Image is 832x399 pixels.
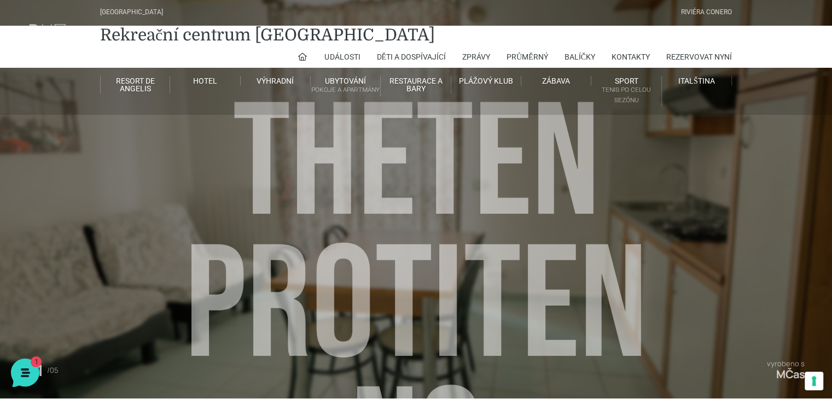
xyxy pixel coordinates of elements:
[324,46,360,68] a: Události
[155,104,201,114] font: Zobrazit vše
[148,123,201,131] font: před 31 minutami
[18,198,72,208] font: Najdi odpověď
[155,105,201,114] a: Zobrazit vše
[98,314,121,322] font: Zprávy
[311,86,380,93] font: Pokoje a apartmány
[13,118,206,151] a: [PERSON_NAME]Dobrý den! Vítejte v resortu [GEOGRAPHIC_DATA]! Jak vám mohu pomoci?před 31 minutami1
[666,52,732,61] font: Rezervovat nyní
[612,46,650,68] a: Kontakty
[100,76,170,93] a: Resort De Angelis
[166,314,188,322] font: Pomoc
[521,76,591,86] a: Zábava
[76,298,143,324] button: 1Zprávy
[86,161,147,171] font: Začít konverzaci
[18,155,201,177] button: Začít konverzaci
[9,8,169,62] font: Ahoj od [GEOGRAPHIC_DATA] 👋
[666,46,732,68] a: Rezervovat nyní
[462,46,490,68] a: Zprávy
[507,52,548,61] font: Průměrný
[459,77,514,85] font: Plážový klub
[100,24,435,46] a: Rekreační centrum [GEOGRAPHIC_DATA]
[805,372,823,390] button: Vaše preference souhlasu se sledovacími technologiemi
[113,298,114,304] font: 1
[18,104,80,114] font: Vaše konverzace
[100,8,163,16] font: [GEOGRAPHIC_DATA]
[507,46,548,68] a: Průměrný
[116,77,155,93] font: Resort De Angelis
[451,76,521,86] a: Plážový klub
[33,314,51,322] font: Domů
[612,52,650,61] font: Kontakty
[681,8,732,16] font: Riviéra Conero
[325,77,366,85] font: Ubytování
[25,222,179,233] input: Hledat článek...
[9,356,42,389] iframe: Spouštěč Customerly Messengeru
[381,76,451,93] a: Restaurace a bary
[376,52,446,61] font: Děti a dospívající
[614,77,638,85] font: Sport
[565,46,595,68] a: Balíčky
[311,76,381,96] a: UbytováníPokoje a apartmány
[678,77,715,85] font: italština
[100,26,435,44] font: Rekreační centrum [GEOGRAPHIC_DATA]
[389,77,442,93] font: Restaurace a bary
[324,52,360,61] font: Události
[542,77,570,85] font: Zábava
[241,76,311,86] a: Výhradní
[9,298,76,324] button: Domů
[46,122,118,133] font: [PERSON_NAME]
[9,66,141,86] font: Naším posláním je udělat váš zážitek výjimečným!
[106,199,201,208] a: Otevřít centrum nápovědy
[193,77,217,85] font: Hotel
[662,76,732,86] a: italština
[462,52,490,61] font: Zprávy
[591,76,661,107] a: SportTenis po celou sezónu
[257,77,294,85] font: Výhradní
[170,76,240,86] a: Hotel
[18,124,39,145] img: light
[602,86,651,104] font: Tenis po celou sezónu
[195,137,197,145] font: 1
[565,52,595,61] font: Balíčky
[106,198,201,208] font: Otevřít centrum nápovědy
[143,298,210,324] button: Pomoc
[46,136,316,145] font: Dobrý den! Vítejte v resortu [GEOGRAPHIC_DATA]! Jak vám mohu pomoci?
[376,46,446,68] a: Děti a dospívající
